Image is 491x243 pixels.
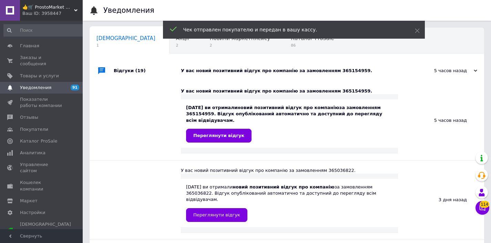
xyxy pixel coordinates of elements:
[20,43,39,49] span: Главная
[20,96,64,109] span: Показатели работы компании
[183,26,398,33] div: Чек отправлен покупателю и передан в вашу кассу.
[20,210,45,216] span: Настройки
[22,4,74,10] span: 👍🛒 ProstoMarket 👍🛒 сеть интернет магазинов
[181,68,408,74] div: У вас новий позитивний відгук про компанію за замовленням 365154959.
[71,85,79,90] span: 91
[237,105,339,110] b: новий позитивний відгук про компанію
[291,43,334,48] span: 86
[193,133,244,138] span: Переглянути відгук
[20,150,45,156] span: Аналитика
[176,43,189,48] span: 2
[114,60,181,81] div: Відгуки
[209,43,270,48] span: 2
[475,201,489,215] button: Чат с покупателем114
[398,161,484,240] div: 3 дня назад
[20,126,48,133] span: Покупатели
[20,114,38,120] span: Отзывы
[186,129,252,143] a: Переглянути відгук
[96,35,155,41] span: [DEMOGRAPHIC_DATA]
[135,68,146,73] span: (19)
[20,55,64,67] span: Заказы и сообщения
[20,221,71,240] span: [DEMOGRAPHIC_DATA] и счета
[20,138,57,144] span: Каталог ProSale
[408,68,477,74] div: 5 часов назад
[20,85,51,91] span: Уведомления
[398,81,484,160] div: 5 часов назад
[186,208,247,222] a: Переглянути відгук
[103,6,154,14] h1: Уведомления
[186,184,393,222] div: [DATE] ви отримали за замовленням 365036822. Відгук опублікований автоматично та доступний до пер...
[22,10,83,17] div: Ваш ID: 3958447
[480,201,489,208] span: 114
[193,212,240,217] span: Переглянути відгук
[181,167,398,174] div: У вас новий позитивний відгук про компанію за замовленням 365036822.
[20,73,59,79] span: Товары и услуги
[20,179,64,192] span: Кошелек компании
[233,184,335,189] b: новий позитивний відгук про компанію
[20,198,38,204] span: Маркет
[3,24,84,37] input: Поиск
[20,162,64,174] span: Управление сайтом
[181,88,398,94] div: У вас новий позитивний відгук про компанію за замовленням 365154959.
[186,105,393,143] div: [DATE] ви отримали за замовленням 365154959. Відгук опублікований автоматично та доступний до пер...
[96,43,155,48] span: 1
